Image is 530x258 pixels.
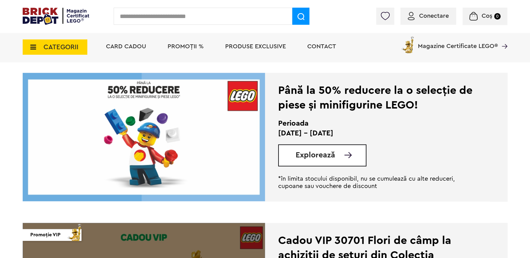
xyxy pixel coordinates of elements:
[278,83,477,112] div: Până la 50% reducere la o selecție de piese și minifigurine LEGO!
[106,43,146,50] a: Card Cadou
[65,222,85,241] img: vip_page_imag.png
[498,35,507,41] a: Magazine Certificate LEGO®
[418,35,498,49] span: Magazine Certificate LEGO®
[482,13,492,19] span: Coș
[278,175,477,190] p: *în limita stocului disponibil, nu se cumulează cu alte reduceri, cupoane sau vouchere de discount
[307,43,336,50] a: Contact
[30,229,61,241] span: Promoție VIP
[278,128,477,138] p: [DATE] - [DATE]
[225,43,286,50] a: Produse exclusive
[494,13,501,20] small: 0
[296,151,335,159] span: Explorează
[168,43,204,50] a: PROMOȚII %
[408,13,449,19] a: Conectare
[296,151,366,159] a: Explorează
[278,119,477,128] h2: Perioada
[44,44,78,50] span: CATEGORII
[419,13,449,19] span: Conectare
